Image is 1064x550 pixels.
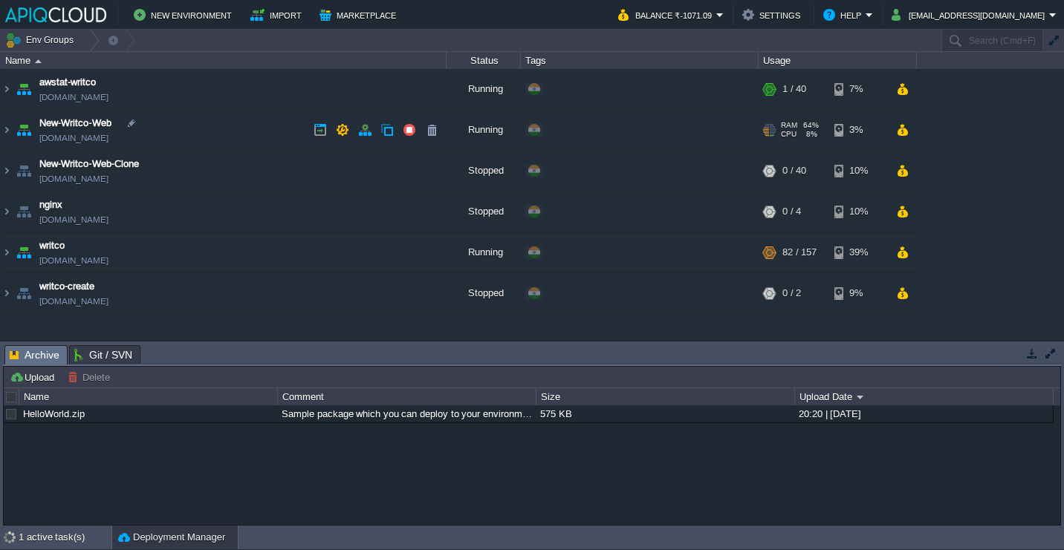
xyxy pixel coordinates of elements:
button: Deployment Manager [118,530,225,545]
img: AMDAwAAAACH5BAEAAAAALAAAAAABAAEAAAICRAEAOw== [13,232,34,272]
div: Tags [522,52,758,69]
img: AMDAwAAAACH5BAEAAAAALAAAAAABAAEAAAICRAEAOw== [1,273,13,313]
a: [DOMAIN_NAME] [39,171,108,186]
div: 3% [834,110,883,150]
span: CPU [781,130,797,139]
img: AMDAwAAAACH5BAEAAAAALAAAAAABAAEAAAICRAEAOw== [13,110,34,150]
div: Name [20,388,277,405]
div: Stopped [447,151,521,191]
button: Settings [742,6,805,24]
img: AMDAwAAAACH5BAEAAAAALAAAAAABAAEAAAICRAEAOw== [1,110,13,150]
a: [DOMAIN_NAME] [39,90,108,105]
div: 1 / 40 [782,69,806,109]
div: 0 / 4 [782,191,801,232]
img: AMDAwAAAACH5BAEAAAAALAAAAAABAAEAAAICRAEAOw== [35,59,42,63]
a: [DOMAIN_NAME] [39,212,108,227]
a: nginx [39,197,62,212]
div: Running [447,232,521,272]
div: Stopped [447,273,521,313]
div: Status [447,52,520,69]
div: 1 active task(s) [19,526,111,549]
a: [DOMAIN_NAME] [39,294,108,309]
div: 7% [834,69,883,109]
a: writco [39,238,65,253]
div: Upload Date [796,388,1053,405]
div: 82 / 157 [782,232,817,272]
button: Env Groups [5,30,79,50]
div: Name [1,52,446,69]
div: 0 / 2 [782,273,801,313]
a: writco-create [39,279,94,294]
button: Balance ₹-1071.09 [618,6,716,24]
a: awstat-writco [39,75,96,90]
span: Archive [10,346,59,364]
div: Sample package which you can deploy to your environment. Feel free to delete and upload a package... [278,405,535,422]
div: Running [447,69,521,109]
div: Stopped [447,191,521,232]
div: 9% [834,273,883,313]
button: [EMAIL_ADDRESS][DOMAIN_NAME] [892,6,1049,24]
div: Usage [759,52,916,69]
img: AMDAwAAAACH5BAEAAAAALAAAAAABAAEAAAICRAEAOw== [1,69,13,109]
a: New-Writco-Web-Clone [39,157,139,171]
span: 8% [802,130,817,139]
img: APIQCloud [5,7,106,22]
div: 20:20 | [DATE] [795,405,1052,422]
button: Marketplace [319,6,400,24]
a: HelloWorld.zip [23,408,85,419]
div: 0 / 40 [782,151,806,191]
img: AMDAwAAAACH5BAEAAAAALAAAAAABAAEAAAICRAEAOw== [1,232,13,272]
img: AMDAwAAAACH5BAEAAAAALAAAAAABAAEAAAICRAEAOw== [1,151,13,191]
a: New-Writco-Web [39,116,111,131]
button: Delete [68,370,114,384]
div: 39% [834,232,883,272]
button: Import [250,6,306,24]
button: Help [823,6,866,24]
div: 10% [834,191,883,232]
span: Git / SVN [74,346,132,364]
img: AMDAwAAAACH5BAEAAAAALAAAAAABAAEAAAICRAEAOw== [1,191,13,232]
span: RAM [781,121,797,130]
div: 575 KB [536,405,794,422]
button: New Environment [134,6,236,24]
img: AMDAwAAAACH5BAEAAAAALAAAAAABAAEAAAICRAEAOw== [13,191,34,232]
div: Size [537,388,794,405]
img: AMDAwAAAACH5BAEAAAAALAAAAAABAAEAAAICRAEAOw== [13,273,34,313]
div: 10% [834,151,883,191]
a: [DOMAIN_NAME] [39,253,108,268]
button: Upload [10,370,59,384]
a: [DOMAIN_NAME] [39,131,108,145]
img: AMDAwAAAACH5BAEAAAAALAAAAAABAAEAAAICRAEAOw== [13,69,34,109]
span: 64% [803,121,819,130]
div: Running [447,110,521,150]
div: Comment [279,388,536,405]
img: AMDAwAAAACH5BAEAAAAALAAAAAABAAEAAAICRAEAOw== [13,151,34,191]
